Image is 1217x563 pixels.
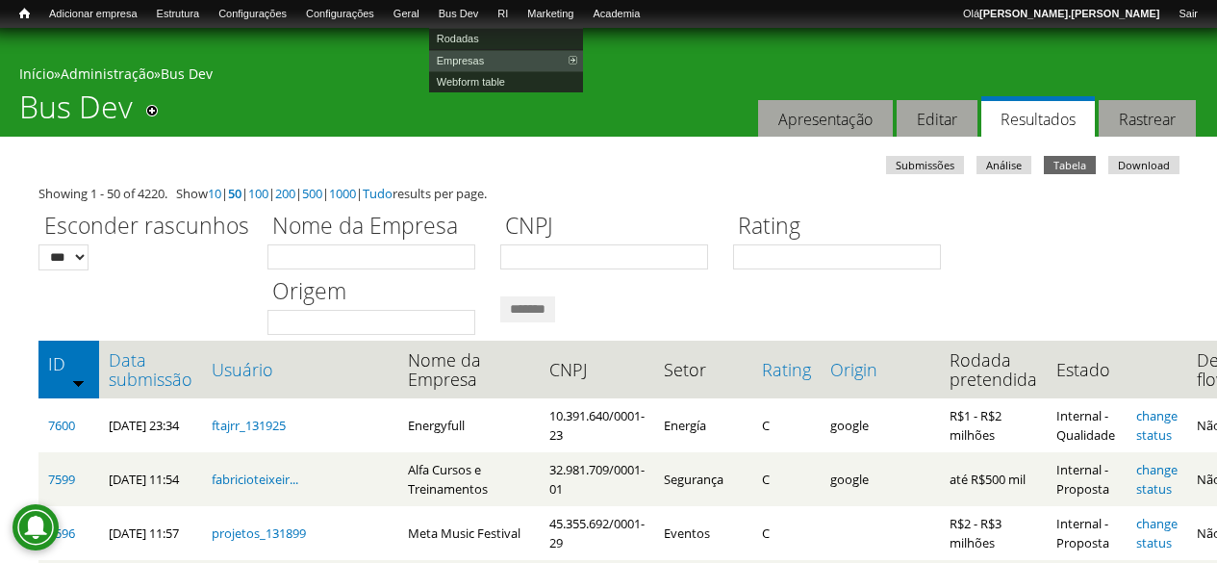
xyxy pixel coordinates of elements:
[821,398,940,452] td: google
[10,5,39,23] a: Início
[830,360,930,379] a: Origin
[752,506,821,560] td: C
[228,185,241,202] a: 50
[72,376,85,389] img: ordem crescente
[19,89,133,137] h1: Bus Dev
[19,7,30,20] span: Início
[99,452,202,506] td: [DATE] 11:54
[398,341,540,398] th: Nome da Empresa
[762,360,811,379] a: Rating
[1136,461,1178,498] a: change status
[1136,515,1178,551] a: change status
[398,506,540,560] td: Meta Music Festival
[583,5,649,24] a: Academia
[654,341,752,398] th: Setor
[654,506,752,560] td: Eventos
[897,100,977,138] a: Editar
[540,452,654,506] td: 32.981.709/0001-01
[654,452,752,506] td: Segurança
[940,506,1047,560] td: R$2 - R$3 milhões
[48,354,89,373] a: ID
[540,398,654,452] td: 10.391.640/0001-23
[48,417,75,434] a: 7600
[19,64,1198,89] div: » »
[940,452,1047,506] td: até R$500 mil
[38,210,255,244] label: Esconder rascunhos
[1099,100,1196,138] a: Rastrear
[147,5,210,24] a: Estrutura
[38,184,1179,203] div: Showing 1 - 50 of 4220. Show | | | | | | results per page.
[275,185,295,202] a: 200
[979,8,1159,19] strong: [PERSON_NAME].[PERSON_NAME]
[1169,5,1207,24] a: Sair
[384,5,429,24] a: Geral
[1108,156,1179,174] a: Download
[654,398,752,452] td: Energía
[212,525,306,542] a: projetos_131899
[981,96,1095,138] a: Resultados
[1136,407,1178,444] a: change status
[976,156,1031,174] a: Análise
[733,210,953,244] label: Rating
[296,5,384,24] a: Configurações
[886,156,964,174] a: Submissões
[19,64,54,83] a: Início
[752,398,821,452] td: C
[1047,506,1127,560] td: Internal - Proposta
[99,506,202,560] td: [DATE] 11:57
[363,185,393,202] a: Tudo
[1047,398,1127,452] td: Internal - Qualidade
[109,350,192,389] a: Data submissão
[212,417,286,434] a: ftajrr_131925
[398,398,540,452] td: Energyfull
[1047,341,1127,398] th: Estado
[48,471,75,488] a: 7599
[208,185,221,202] a: 10
[39,5,147,24] a: Adicionar empresa
[212,471,298,488] a: fabricioteixeir...
[329,185,356,202] a: 1000
[429,5,489,24] a: Bus Dev
[518,5,583,24] a: Marketing
[752,452,821,506] td: C
[940,341,1047,398] th: Rodada pretendida
[248,185,268,202] a: 100
[212,360,389,379] a: Usuário
[267,210,488,244] label: Nome da Empresa
[500,210,721,244] label: CNPJ
[398,452,540,506] td: Alfa Cursos e Treinamentos
[540,506,654,560] td: 45.355.692/0001-29
[48,525,75,542] a: 7596
[821,452,940,506] td: google
[1047,452,1127,506] td: Internal - Proposta
[1044,156,1096,174] a: Tabela
[540,341,654,398] th: CNPJ
[209,5,296,24] a: Configurações
[99,398,202,452] td: [DATE] 23:34
[953,5,1169,24] a: Olá[PERSON_NAME].[PERSON_NAME]
[758,100,893,138] a: Apresentação
[267,275,488,310] label: Origem
[161,64,213,83] a: Bus Dev
[940,398,1047,452] td: R$1 - R$2 milhões
[61,64,154,83] a: Administração
[488,5,518,24] a: RI
[302,185,322,202] a: 500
